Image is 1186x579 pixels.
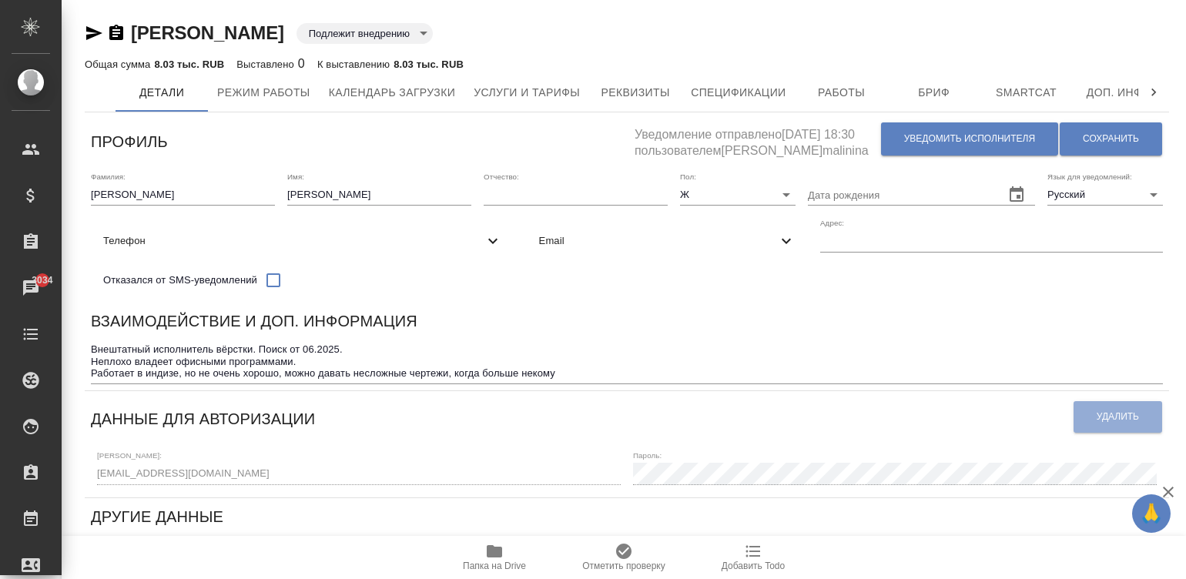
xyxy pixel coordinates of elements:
[97,452,162,460] label: [PERSON_NAME]:
[897,83,971,102] span: Бриф
[91,172,126,180] label: Фамилия:
[1060,122,1162,156] button: Сохранить
[559,536,688,579] button: Отметить проверку
[688,536,818,579] button: Добавить Todo
[91,343,1163,379] textarea: Внештатный исполнитель вёрстки. Поиск от 06.2025. Неплохо владеет офисными программами. Работает ...
[1132,494,1171,533] button: 🙏
[484,172,519,180] label: Отчество:
[582,561,665,571] span: Отметить проверку
[217,83,310,102] span: Режим работы
[236,55,305,73] div: 0
[598,83,672,102] span: Реквизиты
[1138,497,1164,530] span: 🙏
[317,59,394,70] p: К выставлению
[1047,184,1163,206] div: Русский
[539,233,778,249] span: Email
[936,535,967,567] button: Скопировать ссылку
[805,83,879,102] span: Работы
[394,59,464,70] p: 8.03 тыс. RUB
[1082,83,1156,102] span: Доп. инфо
[4,269,58,307] a: 3034
[91,224,514,258] div: Телефон
[236,59,298,70] p: Выставлено
[131,22,284,43] a: [PERSON_NAME]
[91,309,417,333] h6: Взаимодействие и доп. информация
[990,83,1064,102] span: Smartcat
[85,59,154,70] p: Общая сумма
[91,407,315,431] h6: Данные для авторизации
[680,172,696,180] label: Пол:
[430,536,559,579] button: Папка на Drive
[103,233,484,249] span: Телефон
[85,24,103,42] button: Скопировать ссылку для ЯМессенджера
[635,119,880,159] h5: Уведомление отправлено [DATE] 18:30 пользователем [PERSON_NAME]malinina
[154,59,224,70] p: 8.03 тыс. RUB
[304,27,414,40] button: Подлежит внедрению
[1047,172,1132,180] label: Язык для уведомлений:
[103,273,257,288] span: Отказался от SMS-уведомлений
[329,83,456,102] span: Календарь загрузки
[91,504,223,529] h6: Другие данные
[474,83,580,102] span: Услуги и тарифы
[820,219,844,227] label: Адрес:
[463,561,526,571] span: Папка на Drive
[22,273,62,288] span: 3034
[296,23,433,44] div: Подлежит внедрению
[287,172,304,180] label: Имя:
[527,224,809,258] div: Email
[91,129,168,154] h6: Профиль
[107,24,126,42] button: Скопировать ссылку
[125,83,199,102] span: Детали
[633,452,662,460] label: Пароль:
[691,83,786,102] span: Спецификации
[1083,132,1139,146] span: Сохранить
[881,122,1058,156] button: Уведомить исполнителя
[904,132,1035,146] span: Уведомить исполнителя
[722,561,785,571] span: Добавить Todo
[680,184,796,206] div: Ж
